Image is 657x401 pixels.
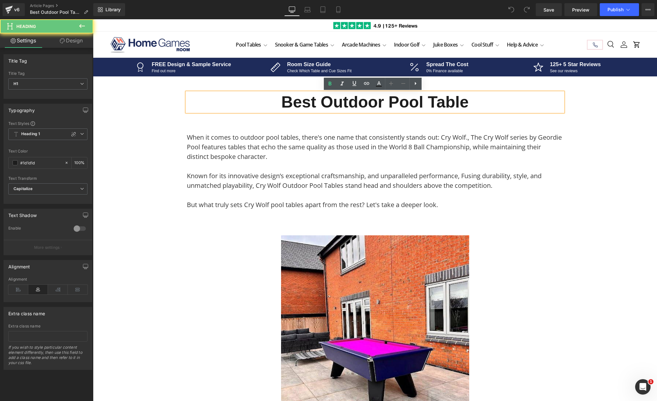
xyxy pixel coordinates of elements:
p: Find out more [59,49,138,55]
a: Desktop [284,3,300,16]
summary: Cool Stuff [375,21,410,31]
summary: Indoor Golf [297,21,337,31]
div: Title Tag [8,71,87,76]
p: 0% Finance available [333,49,375,55]
nav: Secondary [489,18,510,33]
summary: Arcade Machines [245,21,297,31]
p: Known for its innovative design’s exceptional craftsmanship, and unparalleled performance, Fusing... [94,152,470,181]
button: More [642,3,654,16]
div: Enable [8,226,67,232]
p: See our reviews [457,49,508,55]
a: 125+ 5 Star Reviews See our reviews [415,41,533,55]
input: Color [20,159,61,166]
a: Preview [564,3,597,16]
a: Room Size Guide Check Which Table and Cue Sizes Fit [159,41,277,55]
span: Best Outdoor Pool Table [30,10,81,15]
summary: Snooker & Game Tables [178,21,245,31]
span: Preview [572,6,589,13]
iframe: Intercom live chat [635,379,651,395]
button: Publish [600,3,639,16]
a: Spread The Cost 0% Finance available [287,41,405,55]
h1: Best Outdoor Pool Table [94,73,470,92]
strong: Spread The Cost [333,42,375,48]
span: Publish [607,7,624,12]
a: v6 [3,3,25,16]
div: Extra class name [8,307,45,316]
div: Alignment [8,277,87,282]
span: Save [543,6,554,13]
summary: Help & Advice [410,21,455,31]
strong: Room Size Guide [194,42,238,48]
button: Undo [505,3,518,16]
button: Redo [520,3,533,16]
div: If you wish to style particular content element differently, then use this field to add a class n... [8,345,87,370]
p: But what truly sets Cry Wolf pool tables apart from the rest? Let's take a deeper look. [94,181,470,190]
strong: FREE Design & Sample Service [59,42,138,48]
p: When it comes to outdoor pool tables, there's one name that consistently stands out: Cry Wolf., T... [94,113,470,152]
p: Check Which Table and Cue Sizes Fit [194,49,259,55]
a: Article Pages [30,3,93,8]
div: Text Shadow [8,209,37,218]
span: Library [105,7,121,13]
summary: Pool Tables [139,21,178,31]
p: More settings [34,245,60,250]
a: Tablet [315,3,331,16]
a: Design [48,33,95,48]
b: H1 [14,81,18,86]
div: Title Tag [8,55,27,64]
a: Laptop [300,3,315,16]
div: Text Color [8,149,87,153]
img: Home Games Room [17,17,97,34]
span: Heading [16,24,36,29]
div: Typography [8,104,35,113]
div: % [72,157,87,169]
b: Capitalize [14,186,32,191]
div: Text Styles [8,121,87,126]
button: More settings [4,240,92,255]
nav: Primary [143,21,451,31]
div: Alignment [8,260,30,269]
div: Text Transform [8,176,87,181]
a: Mobile [331,3,346,16]
a: A descriptive caption for the image [31,1,533,6]
a: New Library [93,3,125,16]
b: Heading 1 [21,131,40,137]
strong: 125+ 5 Star Reviews [457,42,508,48]
div: Extra class name [8,324,87,328]
summary: Juke Boxes [337,21,375,31]
a: FREE Design & Sample Service Find out more [31,41,149,55]
div: v6 [13,5,21,14]
span: 1 [648,379,653,384]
